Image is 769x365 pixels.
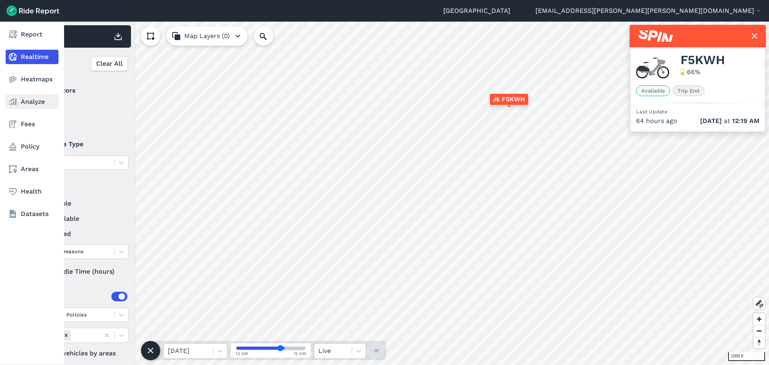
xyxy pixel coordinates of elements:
span: Trip End [672,85,705,96]
img: Ride Report [6,6,59,16]
div: Filter [29,51,131,76]
label: Filter vehicles by areas [32,349,129,358]
span: at [700,116,759,126]
span: 12 AM [236,351,248,357]
a: Report [6,27,58,42]
a: Areas [6,162,58,176]
a: Heatmaps [6,72,58,87]
input: Search Location or Vehicles [254,26,286,46]
div: 66 % [687,67,701,77]
button: [EMAIL_ADDRESS][PERSON_NAME][PERSON_NAME][DOMAIN_NAME] [535,6,763,16]
label: unavailable [32,214,129,224]
div: 64 hours ago [636,116,759,126]
div: Remove Areas (11) [62,330,70,340]
span: F5KWH [680,55,725,65]
div: 1000 ft [728,352,765,361]
button: Map Layers (0) [167,26,248,46]
span: F5KWH [502,95,525,104]
button: Zoom in [753,313,765,325]
summary: Status [32,176,127,199]
img: Spin [638,30,673,42]
a: Analyze [6,95,58,109]
button: Clear All [91,56,128,71]
summary: Operators [32,79,127,102]
a: Realtime [6,50,58,64]
span: Available [636,85,670,96]
button: Reset bearing to north [753,337,765,348]
label: Spin [32,117,129,127]
label: available [32,199,129,208]
label: Lime [32,102,129,111]
span: 12:19 AM [732,117,759,125]
a: Health [6,184,58,199]
a: Fees [6,117,58,131]
button: Zoom out [753,325,765,337]
span: Last Update [636,109,667,115]
summary: Areas [32,285,127,308]
a: Policy [6,139,58,154]
summary: Vehicle Type [32,133,127,155]
span: 12 AM [294,351,306,357]
span: [DATE] [700,117,722,125]
img: Spin ebike [636,57,669,79]
span: Clear All [96,59,123,69]
div: Areas [43,292,127,301]
a: [GEOGRAPHIC_DATA] [443,6,510,16]
div: Idle Time (hours) [32,264,129,279]
canvas: Map [26,22,769,365]
a: Datasets [6,207,58,221]
label: reserved [32,229,129,239]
